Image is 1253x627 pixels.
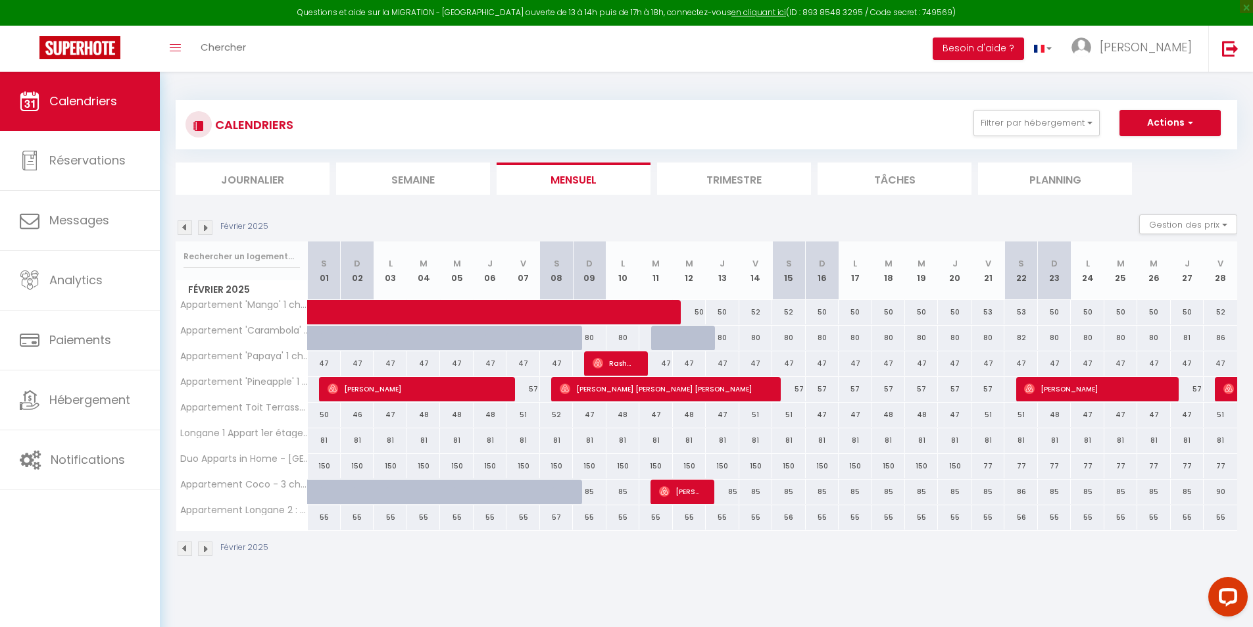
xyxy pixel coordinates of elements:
[839,505,872,530] div: 55
[1119,110,1221,136] button: Actions
[1071,241,1104,300] th: 24
[606,454,639,478] div: 150
[657,163,811,195] li: Trimestre
[1139,214,1237,234] button: Gestion des prix
[328,376,503,401] span: [PERSON_NAME]
[374,241,406,300] th: 03
[1185,257,1190,270] abbr: J
[440,428,473,453] div: 81
[706,326,739,350] div: 80
[407,505,440,530] div: 55
[1137,241,1170,300] th: 26
[1004,454,1037,478] div: 77
[341,505,374,530] div: 55
[872,505,904,530] div: 55
[818,163,971,195] li: Tâches
[839,300,872,324] div: 50
[739,454,772,478] div: 150
[673,454,706,478] div: 150
[938,326,971,350] div: 80
[706,351,739,376] div: 47
[739,300,772,324] div: 52
[606,241,639,300] th: 10
[1038,403,1071,427] div: 48
[178,326,310,336] span: Appartement 'Carambola' de 2 chambres 1er Etage
[652,257,660,270] abbr: M
[971,241,1004,300] th: 21
[39,36,120,59] img: Super Booking
[573,454,606,478] div: 150
[389,257,393,270] abbr: L
[212,110,293,139] h3: CALENDRIERS
[772,480,805,504] div: 85
[806,377,839,401] div: 57
[639,454,672,478] div: 150
[853,257,857,270] abbr: L
[407,428,440,453] div: 81
[673,505,706,530] div: 55
[938,505,971,530] div: 55
[839,403,872,427] div: 47
[639,428,672,453] div: 81
[1062,26,1208,72] a: ... [PERSON_NAME]
[978,163,1132,195] li: Planning
[540,505,573,530] div: 57
[308,428,341,453] div: 81
[806,326,839,350] div: 80
[354,257,360,270] abbr: D
[341,351,374,376] div: 47
[308,351,341,376] div: 47
[1171,300,1204,324] div: 50
[560,376,768,401] span: [PERSON_NAME] [PERSON_NAME] [PERSON_NAME]
[938,300,971,324] div: 50
[1171,505,1204,530] div: 55
[497,163,651,195] li: Mensuel
[1038,351,1071,376] div: 47
[1137,403,1170,427] div: 47
[706,241,739,300] th: 13
[593,351,637,376] span: Rashmee Boodnah
[806,351,839,376] div: 47
[49,152,126,168] span: Réservations
[51,451,125,468] span: Notifications
[1071,300,1104,324] div: 50
[573,241,606,300] th: 09
[706,454,739,478] div: 150
[1100,39,1192,55] span: [PERSON_NAME]
[1038,505,1071,530] div: 55
[952,257,958,270] abbr: J
[1104,480,1137,504] div: 85
[1198,572,1253,627] iframe: LiveChat chat widget
[573,326,606,350] div: 80
[938,480,971,504] div: 85
[1071,38,1091,57] img: ...
[772,300,805,324] div: 52
[506,505,539,530] div: 55
[573,403,606,427] div: 47
[918,257,925,270] abbr: M
[178,377,310,387] span: Appartement 'Pineapple' 1 chambre 2ème étage
[938,351,971,376] div: 47
[905,505,938,530] div: 55
[540,351,573,376] div: 47
[1137,505,1170,530] div: 55
[1038,300,1071,324] div: 50
[440,403,473,427] div: 48
[1137,300,1170,324] div: 50
[474,505,506,530] div: 55
[639,351,672,376] div: 47
[1204,403,1237,427] div: 51
[706,403,739,427] div: 47
[872,428,904,453] div: 81
[374,428,406,453] div: 81
[506,351,539,376] div: 47
[806,403,839,427] div: 47
[178,351,310,361] span: Appartement 'Papaya' 1 chambre 1er Etage
[1104,505,1137,530] div: 55
[506,454,539,478] div: 150
[752,257,758,270] abbr: V
[1171,454,1204,478] div: 77
[49,272,103,288] span: Analytics
[176,163,330,195] li: Journalier
[938,377,971,401] div: 57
